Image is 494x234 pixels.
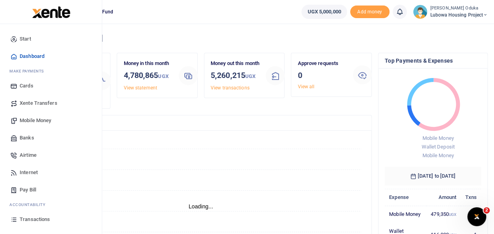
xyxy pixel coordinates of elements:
a: Add money [350,8,389,14]
li: Wallet ballance [298,5,350,19]
span: Transactions [20,215,50,223]
h3: 4,780,865 [123,69,173,82]
img: logo-large [32,6,70,18]
p: Money in this month [123,59,173,68]
span: Start [20,35,31,43]
a: logo-small logo-large logo-large [31,9,70,15]
span: Banks [20,134,34,142]
a: Pay Bill [6,181,95,199]
small: UGX [245,73,255,79]
h3: 5,260,215 [211,69,260,82]
a: View all [298,84,314,89]
td: Mobile Money [385,206,426,223]
a: Airtime [6,147,95,164]
a: Mobile Money [6,112,95,129]
span: Dashboard [20,52,44,60]
span: Mobile Money [20,117,51,124]
span: UGX 5,000,000 [307,8,341,16]
td: 479,350 [426,206,461,223]
span: Internet [20,169,38,176]
h4: Transactions Overview [37,119,365,127]
small: [PERSON_NAME] Oduka [430,5,488,12]
span: 2 [483,207,490,214]
h4: Hello [PERSON_NAME] [30,34,488,43]
h4: Top Payments & Expenses [385,56,481,65]
span: ake Payments [13,68,44,74]
span: countability [15,202,45,208]
a: View statement [123,85,157,91]
small: UGX [158,73,168,79]
a: Transactions [6,211,95,228]
a: UGX 5,000,000 [301,5,347,19]
a: Cards [6,77,95,95]
span: Pay Bill [20,186,36,194]
li: Toup your wallet [350,6,389,19]
span: Airtime [20,151,37,159]
a: Xente Transfers [6,95,95,112]
th: Txns [461,189,481,206]
th: Expense [385,189,426,206]
h6: [DATE] to [DATE] [385,167,481,186]
small: UGX [449,212,456,217]
a: View transactions [211,85,250,91]
span: Xente Transfers [20,99,57,107]
a: Banks [6,129,95,147]
h3: 0 [298,69,347,81]
span: Wallet Deposit [421,144,454,150]
th: Amount [426,189,461,206]
span: Lubowa Housing Project [430,11,488,19]
li: Ac [6,199,95,211]
td: 1 [461,206,481,223]
iframe: Intercom live chat [467,207,486,226]
span: Add money [350,6,389,19]
a: profile-user [PERSON_NAME] Oduka Lubowa Housing Project [413,5,488,19]
text: Loading... [189,203,213,210]
span: Mobile Money [422,152,454,158]
p: Money out this month [211,59,260,68]
span: Mobile Money [422,135,454,141]
a: Dashboard [6,48,95,65]
img: profile-user [413,5,427,19]
p: Approve requests [298,59,347,68]
a: Start [6,30,95,48]
span: Cards [20,82,33,90]
li: M [6,65,95,77]
a: Internet [6,164,95,181]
